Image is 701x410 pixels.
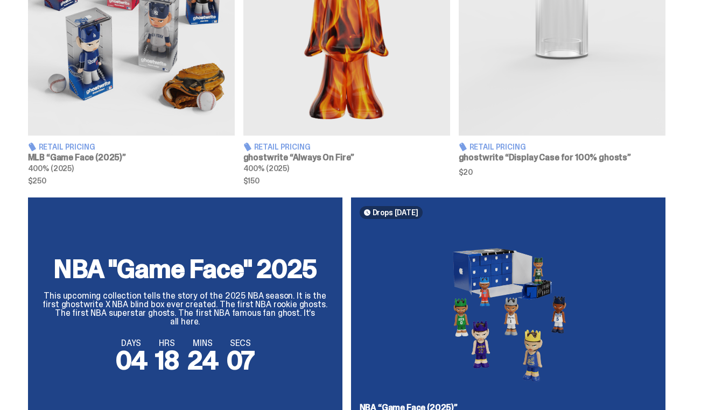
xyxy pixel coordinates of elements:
span: Retail Pricing [469,143,526,151]
span: MINS [187,339,218,348]
img: Game Face (2025) [360,228,657,395]
span: 07 [227,343,255,377]
span: SECS [227,339,255,348]
span: 400% (2025) [28,164,74,173]
span: 04 [116,343,147,377]
span: 24 [187,343,218,377]
span: DAYS [116,339,147,348]
span: Retail Pricing [254,143,311,151]
span: Drops [DATE] [373,208,418,217]
p: This upcoming collection tells the story of the 2025 NBA season. It is the first ghostwrite X NBA... [41,292,330,326]
h3: MLB “Game Face (2025)” [28,153,235,162]
span: $20 [459,168,665,176]
h3: ghostwrite “Always On Fire” [243,153,450,162]
span: $150 [243,177,450,185]
span: Retail Pricing [39,143,95,151]
span: 400% (2025) [243,164,289,173]
span: HRS [155,339,179,348]
span: 18 [155,343,179,377]
span: $250 [28,177,235,185]
h2: NBA "Game Face" 2025 [41,256,330,282]
h3: ghostwrite “Display Case for 100% ghosts” [459,153,665,162]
